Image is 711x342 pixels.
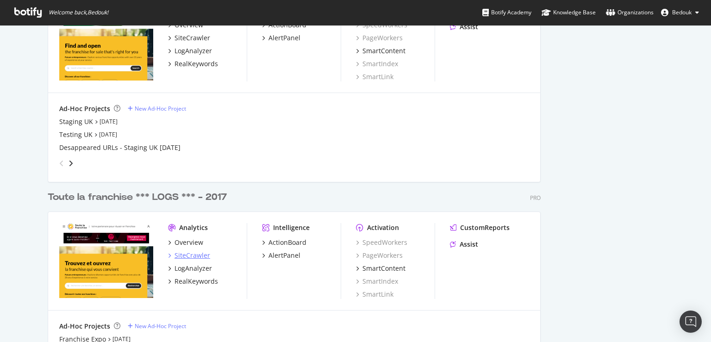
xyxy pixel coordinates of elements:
[168,59,218,68] a: RealKeywords
[168,251,210,260] a: SiteCrawler
[356,72,393,81] a: SmartLink
[175,59,218,68] div: RealKeywords
[168,46,212,56] a: LogAnalyzer
[175,251,210,260] div: SiteCrawler
[168,238,203,247] a: Overview
[168,264,212,273] a: LogAnalyzer
[654,5,706,20] button: Bedouk
[367,223,399,232] div: Activation
[48,191,231,204] a: Toute la franchise *** LOGS *** - 2017
[460,240,478,249] div: Assist
[68,159,74,168] div: angle-right
[175,33,210,43] div: SiteCrawler
[356,46,405,56] a: SmartContent
[59,223,153,298] img: toute-la-franchise.com
[450,22,478,31] a: Assist
[59,130,93,139] a: Testing UK
[530,194,541,202] div: Pro
[175,46,212,56] div: LogAnalyzer
[262,238,306,247] a: ActionBoard
[268,238,306,247] div: ActionBoard
[175,264,212,273] div: LogAnalyzer
[135,322,186,330] div: New Ad-Hoc Project
[59,322,110,331] div: Ad-Hoc Projects
[135,105,186,112] div: New Ad-Hoc Project
[49,9,108,16] span: Welcome back, Bedouk !
[56,156,68,171] div: angle-left
[268,33,300,43] div: AlertPanel
[128,105,186,112] a: New Ad-Hoc Project
[262,33,300,43] a: AlertPanel
[268,251,300,260] div: AlertPanel
[356,59,398,68] a: SmartIndex
[356,33,403,43] a: PageWorkers
[460,223,510,232] div: CustomReports
[175,277,218,286] div: RealKeywords
[179,223,208,232] div: Analytics
[168,33,210,43] a: SiteCrawler
[48,191,227,204] div: Toute la franchise *** LOGS *** - 2017
[356,264,405,273] a: SmartContent
[450,223,510,232] a: CustomReports
[59,143,181,152] a: Desappeared URLs - Staging UK [DATE]
[672,8,692,16] span: Bedouk
[262,251,300,260] a: AlertPanel
[59,117,93,126] a: Staging UK
[356,251,403,260] a: PageWorkers
[356,238,407,247] a: SpeedWorkers
[542,8,596,17] div: Knowledge Base
[606,8,654,17] div: Organizations
[362,264,405,273] div: SmartContent
[128,322,186,330] a: New Ad-Hoc Project
[356,290,393,299] a: SmartLink
[168,277,218,286] a: RealKeywords
[482,8,531,17] div: Botify Academy
[59,104,110,113] div: Ad-Hoc Projects
[175,238,203,247] div: Overview
[680,311,702,333] div: Open Intercom Messenger
[362,46,405,56] div: SmartContent
[356,277,398,286] a: SmartIndex
[273,223,310,232] div: Intelligence
[100,118,118,125] a: [DATE]
[450,240,478,249] a: Assist
[460,22,478,31] div: Assist
[59,6,153,81] img: pointfranchise.co.uk
[99,131,117,138] a: [DATE]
